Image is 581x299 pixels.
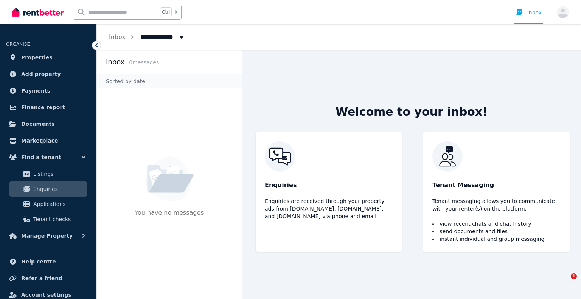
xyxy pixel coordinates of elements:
li: instant individual and group messaging [432,235,561,243]
span: 0 message s [129,59,159,65]
span: Add property [21,70,61,79]
p: Enquiries [265,181,393,190]
span: Payments [21,86,50,95]
p: Tenant messaging allows you to communicate with your renter(s) on the platform. [432,197,561,212]
a: Applications [9,197,87,212]
div: Sorted by date [97,74,242,88]
p: You have no messages [135,208,204,231]
span: Documents [21,119,55,129]
a: Help centre [6,254,90,269]
span: Find a tenant [21,153,61,162]
img: RentBetter [12,6,64,18]
a: Properties [6,50,90,65]
span: Refer a friend [21,274,62,283]
span: Applications [33,200,84,209]
a: Finance report [6,100,90,115]
button: Manage Property [6,228,90,243]
span: Help centre [21,257,56,266]
div: Inbox [515,9,542,16]
li: send documents and files [432,228,561,235]
span: Finance report [21,103,65,112]
span: k [175,9,177,15]
img: RentBetter Inbox [432,141,561,172]
img: No Message Available [145,156,194,201]
span: ORGANISE [6,42,30,47]
a: Tenant checks [9,212,87,227]
span: Marketplace [21,136,58,145]
p: Enquiries are received through your property ads from [DOMAIN_NAME], [DOMAIN_NAME], and [DOMAIN_N... [265,197,393,220]
span: Listings [33,169,84,178]
span: Enquiries [33,184,84,194]
span: Manage Property [21,231,73,240]
a: Refer a friend [6,271,90,286]
img: RentBetter Inbox [265,141,393,172]
span: Tenant checks [33,215,84,224]
h2: Inbox [106,57,124,67]
span: Tenant Messaging [432,181,494,190]
span: Ctrl [160,7,172,17]
h2: Welcome to your inbox! [336,105,488,119]
a: Payments [6,83,90,98]
nav: Breadcrumb [97,24,197,50]
button: Find a tenant [6,150,90,165]
a: Add property [6,67,90,82]
span: 1 [571,273,577,279]
iframe: Intercom live chat [555,273,573,291]
a: Marketplace [6,133,90,148]
span: Properties [21,53,53,62]
a: Documents [6,116,90,132]
a: Listings [9,166,87,181]
a: Inbox [109,33,126,40]
li: view recent chats and chat history [432,220,561,228]
a: Enquiries [9,181,87,197]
